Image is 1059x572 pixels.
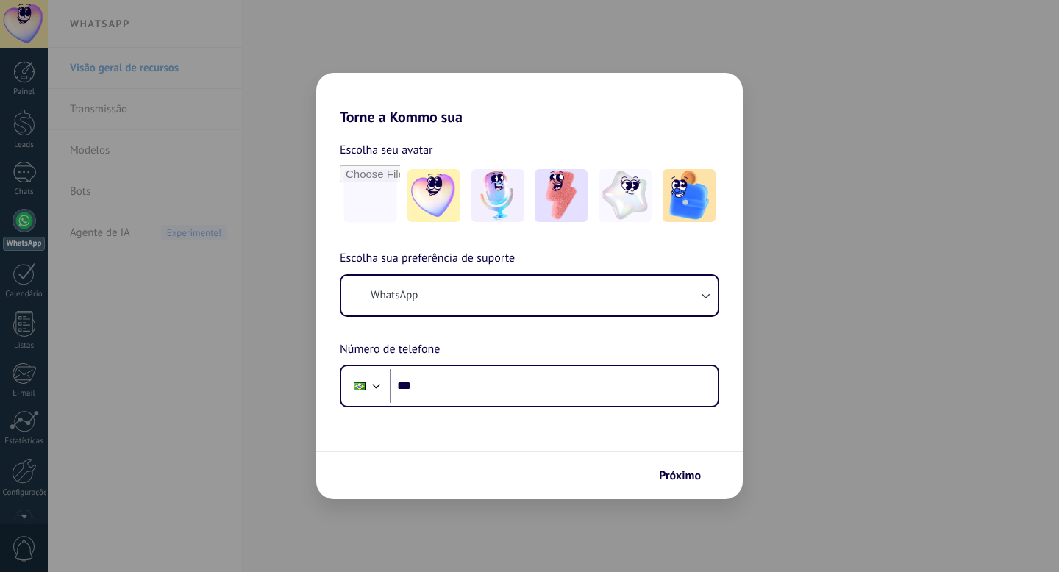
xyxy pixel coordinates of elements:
div: Brazil: + 55 [346,371,374,401]
span: Escolha seu avatar [340,140,433,160]
img: -1.jpeg [407,169,460,222]
span: Escolha sua preferência de suporte [340,249,515,268]
span: Número de telefone [340,340,440,360]
span: Próximo [659,471,701,481]
button: WhatsApp [341,276,718,315]
span: WhatsApp [371,288,418,303]
button: Próximo [652,463,721,488]
img: -4.jpeg [599,169,652,222]
img: -3.jpeg [535,169,588,222]
img: -5.jpeg [663,169,716,222]
img: -2.jpeg [471,169,524,222]
h2: Torne a Kommo sua [316,73,743,126]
